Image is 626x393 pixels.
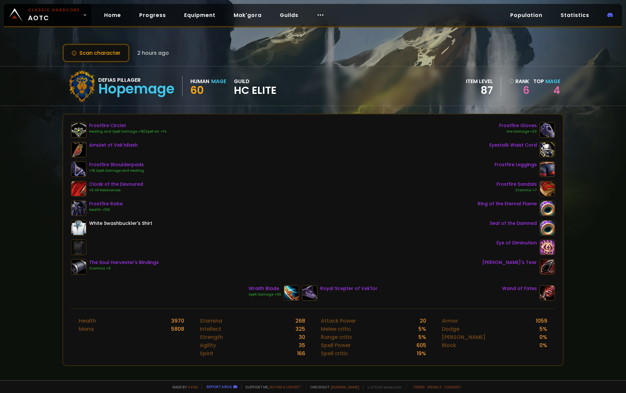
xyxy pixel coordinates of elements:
div: Frostfire Robe [89,200,123,207]
a: Guilds [275,8,304,22]
div: item level [466,77,493,85]
div: 30 [299,333,305,341]
div: [PERSON_NAME]'s Tear [482,259,537,266]
a: Terms [413,385,425,389]
div: 5 % [418,325,426,333]
img: item-19379 [539,259,555,275]
div: 19 % [417,349,426,357]
div: +18 Spell Damage and Healing [89,168,144,173]
img: item-22820 [539,285,555,301]
div: rank [509,77,529,85]
img: item-22807 [284,285,299,301]
img: item-23237 [539,200,555,216]
div: Royal Scepter of Vek'lor [320,285,377,292]
div: Range critic [321,333,352,341]
a: Report a bug [207,384,232,389]
img: item-22498 [71,122,87,138]
div: Cloak of the Devoured [89,181,143,188]
div: Stamina [200,317,222,325]
div: Agility [200,341,216,349]
a: Mak'gora [228,8,267,22]
small: Classic Hardcore [28,7,80,13]
a: Progress [134,8,171,22]
div: Frostfire Shoulderpads [89,161,144,168]
div: Stamina +9 [89,266,159,271]
span: Mage [545,78,560,85]
div: Block [442,341,456,349]
div: 268 [295,317,305,325]
div: Attack Power [321,317,356,325]
img: item-22731 [71,181,87,196]
div: 87 [466,85,493,95]
div: 0 % [539,341,547,349]
div: Strength [200,333,223,341]
div: Armor [442,317,458,325]
button: Scan character [62,44,129,62]
div: Dodge [442,325,459,333]
span: Made by [169,385,198,389]
span: AOTC [28,7,80,23]
img: item-6795 [71,220,87,236]
div: Amulet of Vek'nilash [89,142,138,149]
div: 325 [295,325,305,333]
div: Ring of the Eternal Flame [478,200,537,207]
div: guild [234,77,277,95]
div: Seal of the Damned [490,220,537,227]
div: Frostfire Sandals [497,181,537,188]
div: 0 % [539,333,547,341]
div: 166 [297,349,305,357]
div: Health +100 [89,207,123,212]
img: item-23025 [539,220,555,236]
div: 3970 [171,317,184,325]
img: item-22500 [539,181,555,196]
div: Stamina +7 [497,188,537,193]
div: Eyestalk Waist Cord [489,142,537,149]
div: Intellect [200,325,221,333]
a: a fan [188,385,198,389]
div: Spell Damage +30 [249,292,281,297]
div: 5808 [171,325,184,333]
div: Melee critic [321,325,351,333]
div: Frostfire Gloves [499,122,537,129]
div: Fire Damage +20 [499,129,537,134]
div: Human [190,77,209,85]
div: Mage [211,77,226,85]
img: item-22497 [539,161,555,177]
img: item-22499 [71,161,87,177]
div: The Soul Harvester's Bindings [89,259,159,266]
a: [DOMAIN_NAME] [331,385,359,389]
div: Health [79,317,96,325]
img: item-22730 [539,142,555,157]
img: item-22501 [539,122,555,138]
div: 5 % [418,333,426,341]
div: 1059 [536,317,547,325]
div: 35 [299,341,305,349]
div: [PERSON_NAME] [442,333,485,341]
span: HC Elite [234,85,277,95]
a: Consent [444,385,461,389]
div: 605 [416,341,426,349]
img: item-23021 [71,259,87,275]
div: Spell Power [321,341,351,349]
a: 6 [509,85,529,95]
img: item-21608 [71,142,87,157]
a: Equipment [179,8,221,22]
div: Frostfire Leggings [495,161,537,168]
span: Checkout [306,385,359,389]
div: Top [533,77,560,85]
a: Buy me a coffee [270,385,302,389]
div: Mana [79,325,94,333]
a: Privacy [428,385,442,389]
div: 5 % [539,325,547,333]
img: item-21597 [302,285,318,301]
div: Spirit [200,349,213,357]
a: 4 [553,83,560,97]
div: Wand of Fates [502,285,537,292]
a: Home [99,8,126,22]
div: Frostfire Circlet [89,122,167,129]
div: White Swashbuckler's Shirt [89,220,152,227]
div: 20 [420,317,426,325]
span: v. d752d5 - production [363,385,402,389]
div: Healing and Spell Damage +18/Spell Hit +1% [89,129,167,134]
img: item-23001 [539,240,555,255]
